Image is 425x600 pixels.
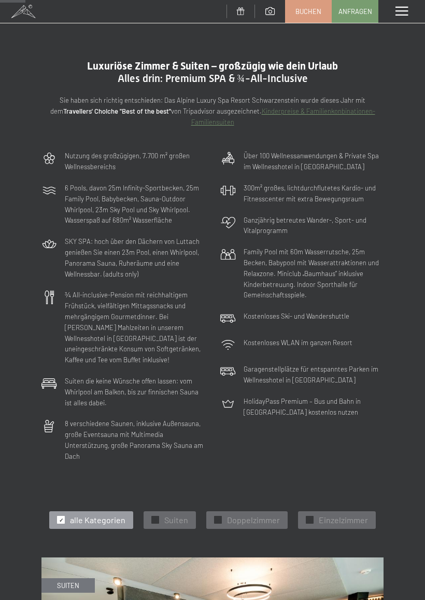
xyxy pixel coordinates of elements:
p: Family Pool mit 60m Wasserrutsche, 25m Becken, Babypool mit Wasserattraktionen und Relaxzone. Min... [244,247,384,301]
span: Anfragen [338,7,372,16]
p: Ganzjährig betreutes Wander-, Sport- und Vitalprogramm [244,215,384,237]
span: Alles drin: Premium SPA & ¾-All-Inclusive [118,72,308,85]
p: Kostenloses Ski- und Wandershuttle [244,311,349,322]
p: Sie haben sich richtig entschieden: Das Alpine Luxury Spa Resort Schwarzenstein wurde dieses Jahr... [41,95,384,127]
span: Doppelzimmer [227,514,280,526]
span: Einzelzimmer [319,514,368,526]
a: Anfragen [332,1,378,22]
span: ✓ [153,516,158,524]
p: HolidayPass Premium – Bus und Bahn in [GEOGRAPHIC_DATA] kostenlos nutzen [244,396,384,418]
span: ✓ [308,516,312,524]
p: 6 Pools, davon 25m Infinity-Sportbecken, 25m Family Pool, Babybecken, Sauna-Outdoor Whirlpool, 23... [65,183,205,226]
p: 8 verschiedene Saunen, inklusive Außensauna, große Eventsauna mit Multimedia Unterstützung, große... [65,418,205,461]
span: Luxuriöse Zimmer & Suiten – großzügig wie dein Urlaub [87,60,338,72]
p: Nutzung des großzügigen, 7.700 m² großen Wellnessbereichs [65,151,205,172]
p: 300m² großes, lichtdurchflutetes Kardio- und Fitnesscenter mit extra Bewegungsraum [244,183,384,204]
p: Kostenloses WLAN im ganzen Resort [244,337,352,348]
span: Suiten [164,514,188,526]
a: Schwarzensteinsuite mit finnischer Sauna [41,558,384,564]
p: Suiten die keine Wünsche offen lassen: vom Whirlpool am Balkon, bis zur finnischen Sauna ist alle... [65,376,205,408]
span: ✓ [59,516,63,524]
a: Buchen [286,1,331,22]
p: ¾ All-inclusive-Pension mit reichhaltigem Frühstück, vielfältigen Mittagssnacks und mehrgängigem ... [65,290,205,365]
p: Über 100 Wellnessanwendungen & Private Spa im Wellnesshotel in [GEOGRAPHIC_DATA] [244,151,384,172]
span: ✓ [216,516,220,524]
span: alle Kategorien [70,514,125,526]
span: Buchen [295,7,321,16]
a: Kinderpreise & Familienkonbinationen- Familiensuiten [191,107,375,126]
strong: Travellers' Choiche "Best of the best" [63,107,171,115]
p: Garagenstellplätze für entspanntes Parken im Wellnesshotel in [GEOGRAPHIC_DATA] [244,364,384,386]
p: SKY SPA: hoch über den Dächern von Luttach genießen Sie einen 23m Pool, einen Whirlpool, Panorama... [65,236,205,279]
